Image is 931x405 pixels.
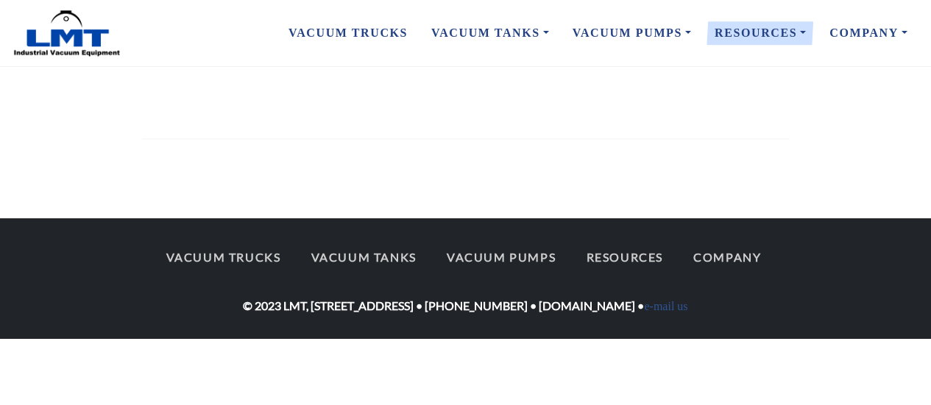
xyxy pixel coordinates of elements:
a: Vacuum Tanks [298,242,430,273]
a: Vacuum Pumps [561,18,703,49]
a: Company [680,242,774,273]
div: © 2023 LMT, [STREET_ADDRESS] • [PHONE_NUMBER] • [DOMAIN_NAME] • [142,242,790,315]
a: Company [818,18,919,49]
a: Resources [573,242,676,273]
a: Resources [703,18,818,49]
img: LMT [12,10,122,57]
a: Vacuum Trucks [277,18,420,49]
a: Vacuum Tanks [420,18,561,49]
a: Vacuum Pumps [433,242,569,273]
a: e-mail us [644,300,687,312]
a: Vacuum Trucks [153,242,294,273]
